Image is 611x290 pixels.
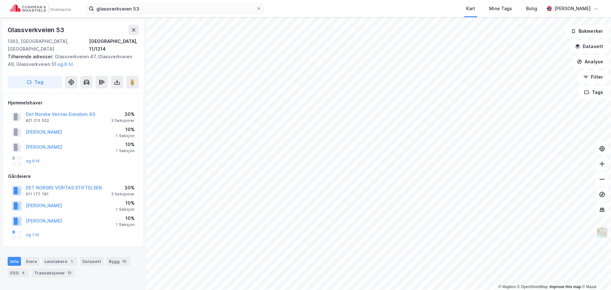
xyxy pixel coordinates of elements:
a: Improve this map [550,285,581,289]
iframe: Chat Widget [579,259,611,290]
div: 911 177 781 [26,192,49,197]
div: 1 Seksjon [116,222,135,227]
div: 13 [66,270,73,276]
div: 30% [111,184,135,192]
div: 10% [116,199,135,207]
div: Transaksjoner [32,268,75,277]
div: 1 Seksjon [116,133,135,138]
button: Analyse [572,55,608,68]
button: Filter [578,71,608,83]
div: 1363, [GEOGRAPHIC_DATA], [GEOGRAPHIC_DATA] [8,38,89,53]
div: 1 Seksjon [116,148,135,153]
div: Datasett [80,257,104,266]
div: Glassverkveien 47, Glassverkveien 49, Glassverkveien 51 [8,53,134,68]
div: 3 Seksjoner [111,118,135,123]
div: 1 [68,258,75,265]
button: Bokmerker [565,25,608,38]
div: 1 Seksjon [116,207,135,212]
div: 10% [116,215,135,222]
button: Tags [579,86,608,99]
img: Z [596,227,608,239]
div: 821 215 552 [26,118,49,123]
div: Gårdeiere [8,173,138,180]
div: Leietakere [42,257,77,266]
input: Søk på adresse, matrikkel, gårdeiere, leietakere eller personer [94,4,256,13]
div: 4 [20,270,26,276]
a: OpenStreetMap [517,285,548,289]
div: 10% [116,141,135,148]
span: Tilhørende adresser: [8,54,55,59]
div: Hjemmelshaver [8,99,138,107]
img: cushman-wakefield-realkapital-logo.202ea83816669bd177139c58696a8fa1.svg [10,4,71,13]
div: Kontrollprogram for chat [579,259,611,290]
div: Bolig [526,5,537,12]
div: Info [8,257,21,266]
div: Bygg [106,257,130,266]
div: 10% [116,126,135,133]
div: [PERSON_NAME] [554,5,591,12]
a: Mapbox [498,285,516,289]
div: [GEOGRAPHIC_DATA], 11/1214 [89,38,139,53]
div: Kart [466,5,475,12]
div: 10 [121,258,128,265]
div: Mine Tags [489,5,512,12]
div: Glassverkveien 53 [8,25,66,35]
button: Tag [8,76,62,88]
div: ESG [8,268,29,277]
button: Datasett [570,40,608,53]
div: 30% [111,110,135,118]
div: Eiere [24,257,39,266]
div: 3 Seksjoner [111,192,135,197]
